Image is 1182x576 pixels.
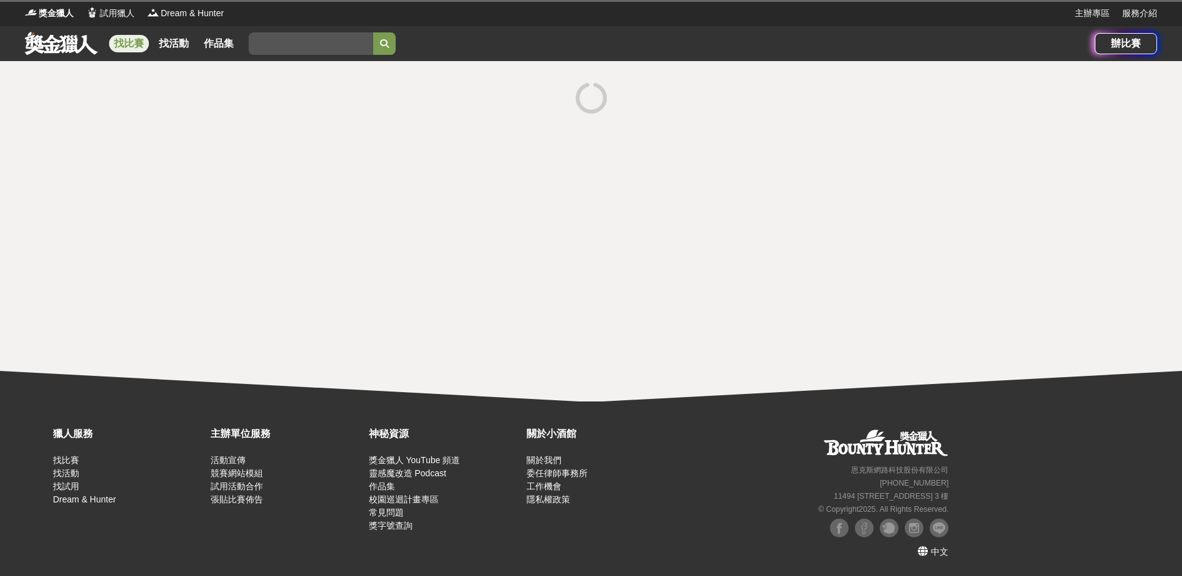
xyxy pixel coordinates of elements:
[53,455,79,465] a: 找比賽
[369,481,395,491] a: 作品集
[369,426,520,441] div: 神秘資源
[830,519,849,537] img: Facebook
[930,519,948,537] img: LINE
[851,466,948,474] small: 恩克斯網路科技股份有限公司
[527,455,561,465] a: 關於我們
[1095,33,1157,54] a: 辦比賽
[211,481,263,491] a: 試用活動合作
[39,7,74,20] span: 獎金獵人
[880,519,898,537] img: Plurk
[369,521,412,530] a: 獎字號查詢
[855,519,874,537] img: Facebook
[53,468,79,478] a: 找活動
[199,35,239,52] a: 作品集
[211,426,362,441] div: 主辦單位服務
[86,7,135,20] a: Logo試用獵人
[818,505,948,514] small: © Copyright 2025 . All Rights Reserved.
[527,426,678,441] div: 關於小酒館
[86,6,98,19] img: Logo
[211,494,263,504] a: 張貼比賽佈告
[880,479,948,487] small: [PHONE_NUMBER]
[25,6,37,19] img: Logo
[147,7,224,20] a: LogoDream & Hunter
[100,7,135,20] span: 試用獵人
[527,494,570,504] a: 隱私權政策
[1075,7,1110,20] a: 主辦專區
[161,7,224,20] span: Dream & Hunter
[211,455,245,465] a: 活動宣傳
[211,468,263,478] a: 競賽網站模組
[931,547,948,557] span: 中文
[527,468,588,478] a: 委任律師事務所
[1122,7,1157,20] a: 服務介紹
[53,481,79,491] a: 找試用
[834,492,948,501] small: 11494 [STREET_ADDRESS] 3 樓
[109,35,149,52] a: 找比賽
[53,494,116,504] a: Dream & Hunter
[369,494,439,504] a: 校園巡迴計畫專區
[527,481,561,491] a: 工作機會
[154,35,194,52] a: 找活動
[147,6,160,19] img: Logo
[25,7,74,20] a: Logo獎金獵人
[369,455,460,465] a: 獎金獵人 YouTube 頻道
[369,507,404,517] a: 常見問題
[369,468,446,478] a: 靈感魔改造 Podcast
[905,519,923,537] img: Instagram
[53,426,204,441] div: 獵人服務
